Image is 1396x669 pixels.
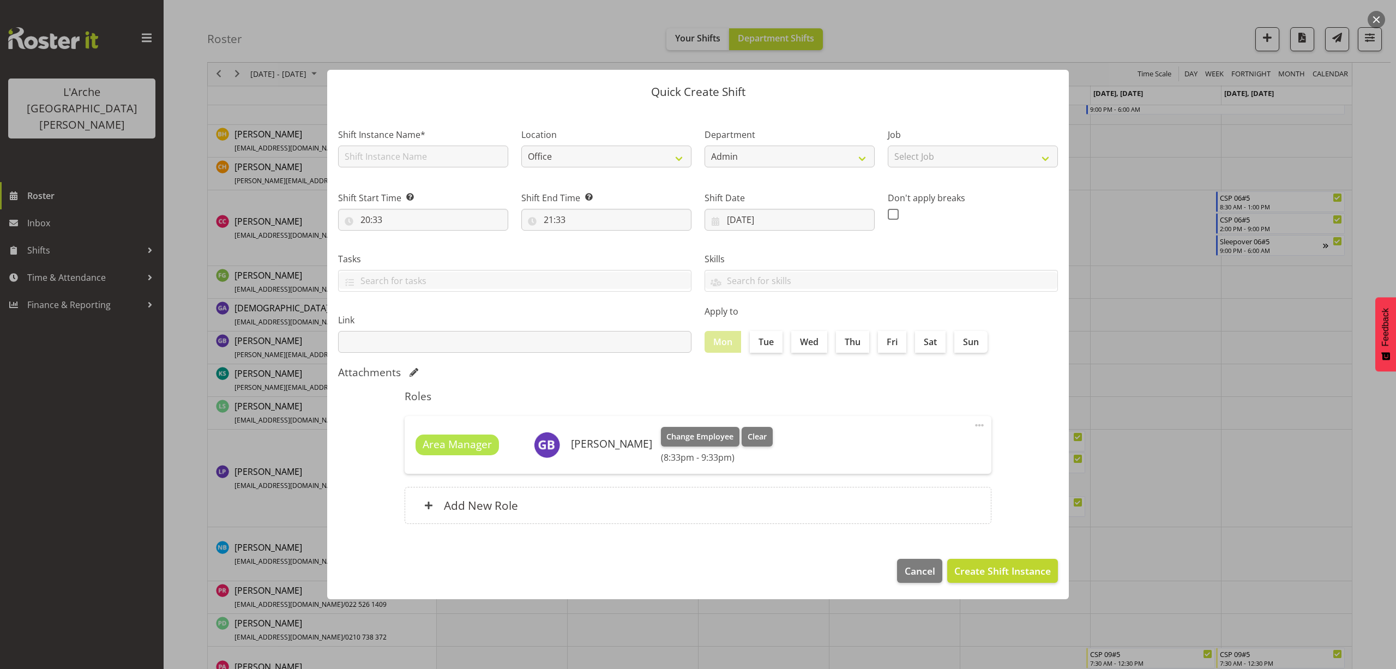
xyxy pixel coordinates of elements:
input: Search for skills [705,272,1057,289]
label: Location [521,128,691,141]
button: Create Shift Instance [947,559,1058,583]
label: Tue [750,331,783,353]
label: Shift End Time [521,191,691,204]
span: Feedback [1381,308,1391,346]
label: Fri [878,331,906,353]
label: Sat [915,331,946,353]
span: Create Shift Instance [954,564,1051,578]
input: Shift Instance Name [338,146,508,167]
label: Mon [705,331,741,353]
span: Clear [748,431,767,443]
label: Apply to [705,305,1058,318]
h6: Add New Role [444,498,518,513]
label: Shift Instance Name* [338,128,508,141]
label: Job [888,128,1058,141]
h5: Attachments [338,366,401,379]
label: Department [705,128,875,141]
input: Click to select... [705,209,875,231]
label: Don't apply breaks [888,191,1058,204]
label: Shift Start Time [338,191,508,204]
label: Thu [836,331,869,353]
button: Feedback - Show survey [1375,297,1396,371]
input: Search for tasks [339,272,691,289]
label: Tasks [338,252,691,266]
input: Click to select... [521,209,691,231]
label: Shift Date [705,191,875,204]
h5: Roles [405,390,991,403]
label: Sun [954,331,988,353]
label: Skills [705,252,1058,266]
span: Cancel [905,564,935,578]
label: Wed [791,331,827,353]
input: Click to select... [338,209,508,231]
p: Quick Create Shift [338,86,1058,98]
img: gillian-bradshaw10168.jpg [534,432,560,458]
label: Link [338,314,691,327]
button: Change Employee [661,427,740,447]
button: Cancel [897,559,942,583]
h6: (8:33pm - 9:33pm) [661,452,773,463]
span: Change Employee [666,431,733,443]
button: Clear [742,427,773,447]
h6: [PERSON_NAME] [571,438,652,450]
span: Area Manager [423,437,492,453]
